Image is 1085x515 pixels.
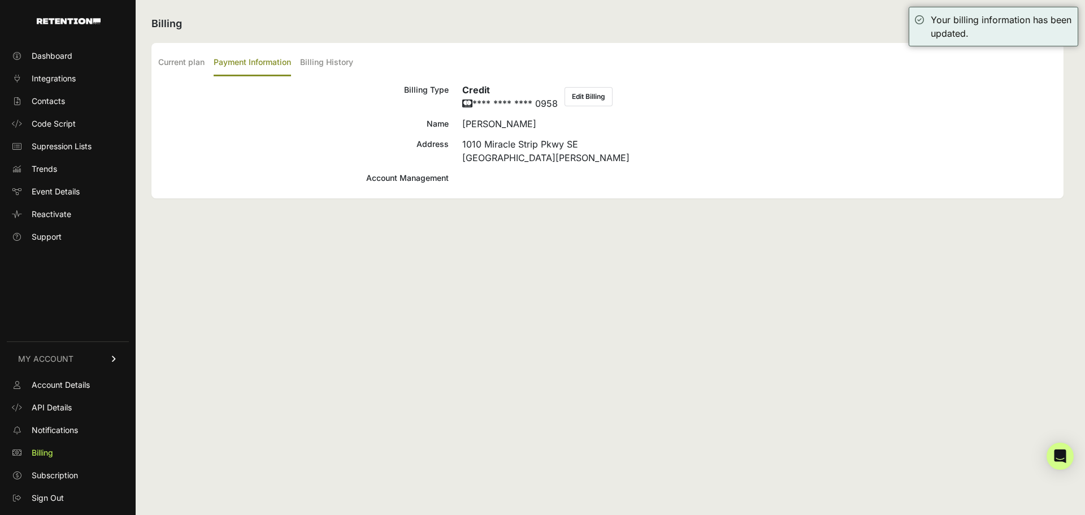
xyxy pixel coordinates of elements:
[7,341,129,376] a: MY ACCOUNT
[300,50,353,76] label: Billing History
[158,50,205,76] label: Current plan
[32,425,78,436] span: Notifications
[32,470,78,481] span: Subscription
[32,447,53,458] span: Billing
[931,13,1072,40] div: Your billing information has been updated.
[32,118,76,129] span: Code Script
[7,228,129,246] a: Support
[7,466,129,484] a: Subscription
[32,379,90,391] span: Account Details
[565,87,613,106] button: Edit Billing
[32,96,65,107] span: Contacts
[151,16,1064,32] h2: Billing
[7,92,129,110] a: Contacts
[462,83,558,97] h6: Credit
[7,160,129,178] a: Trends
[158,137,449,165] div: Address
[7,115,129,133] a: Code Script
[7,137,129,155] a: Supression Lists
[158,171,449,185] div: Account Management
[214,50,291,76] label: Payment Information
[7,205,129,223] a: Reactivate
[7,444,129,462] a: Billing
[32,492,64,504] span: Sign Out
[7,376,129,394] a: Account Details
[7,421,129,439] a: Notifications
[462,117,1057,131] div: [PERSON_NAME]
[7,183,129,201] a: Event Details
[18,353,73,365] span: MY ACCOUNT
[7,489,129,507] a: Sign Out
[32,186,80,197] span: Event Details
[32,50,72,62] span: Dashboard
[32,402,72,413] span: API Details
[7,47,129,65] a: Dashboard
[37,18,101,24] img: Retention.com
[32,209,71,220] span: Reactivate
[158,117,449,131] div: Name
[7,399,129,417] a: API Details
[32,141,92,152] span: Supression Lists
[1047,443,1074,470] div: Open Intercom Messenger
[158,83,449,110] div: Billing Type
[462,137,1057,165] div: 1010 Miracle Strip Pkwy SE [GEOGRAPHIC_DATA][PERSON_NAME]
[32,73,76,84] span: Integrations
[32,163,57,175] span: Trends
[32,231,62,243] span: Support
[7,70,129,88] a: Integrations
